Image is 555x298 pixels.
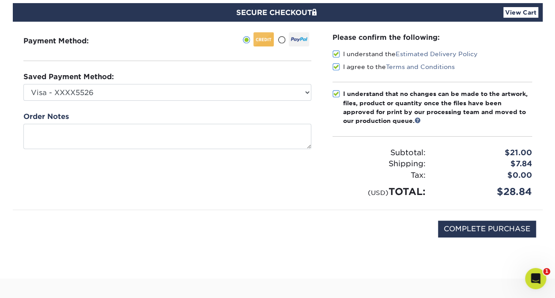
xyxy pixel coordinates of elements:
input: COMPLETE PURCHASE [438,221,536,237]
img: DigiCert Secured Site Seal [19,221,64,247]
label: I agree to the [332,62,455,71]
span: 1 [543,268,550,275]
label: Saved Payment Method: [23,72,114,82]
small: (USD) [368,189,389,196]
a: View Cart [503,7,538,18]
div: Tax: [326,170,432,181]
div: $7.84 [432,158,539,170]
label: Order Notes [23,111,69,122]
iframe: Intercom live chat [525,268,546,289]
div: $0.00 [432,170,539,181]
div: Shipping: [326,158,432,170]
h3: Payment Method: [23,37,110,45]
span: SECURE CHECKOUT [236,8,319,17]
a: Terms and Conditions [386,63,455,70]
div: $28.84 [432,184,539,199]
div: TOTAL: [326,184,432,199]
div: I understand that no changes can be made to the artwork, files, product or quantity once the file... [343,89,532,126]
div: $21.00 [432,147,539,159]
a: Estimated Delivery Policy [396,50,478,57]
div: Please confirm the following: [332,32,532,42]
label: I understand the [332,50,478,58]
div: Subtotal: [326,147,432,159]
